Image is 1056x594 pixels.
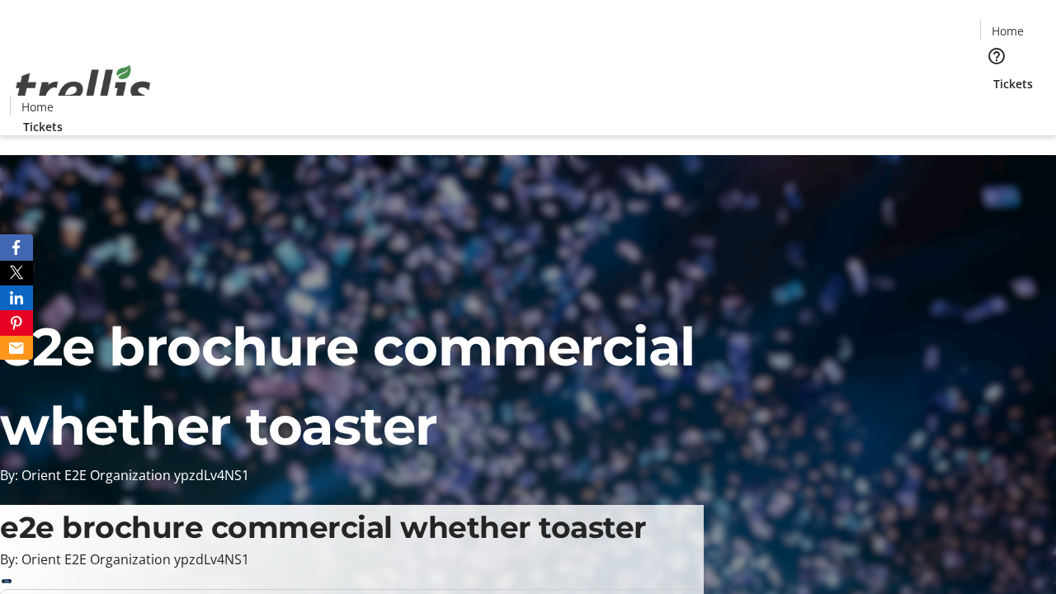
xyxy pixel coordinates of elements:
[980,40,1013,73] button: Help
[10,118,76,135] a: Tickets
[10,47,157,130] img: Orient E2E Organization ypzdLv4NS1's Logo
[980,75,1046,92] a: Tickets
[992,22,1024,40] span: Home
[11,98,64,115] a: Home
[23,118,63,135] span: Tickets
[981,22,1034,40] a: Home
[993,75,1033,92] span: Tickets
[21,98,54,115] span: Home
[980,92,1013,125] button: Cart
